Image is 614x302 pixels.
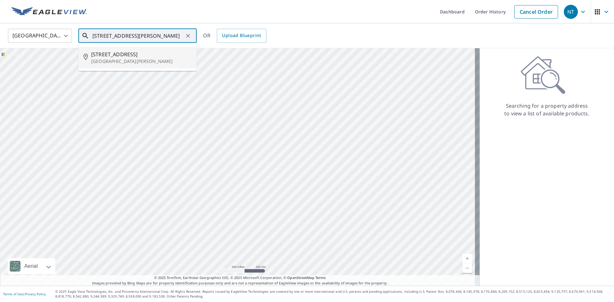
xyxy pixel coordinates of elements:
a: Terms [315,275,326,280]
button: Clear [184,31,193,40]
input: Search by address or latitude-longitude [92,27,184,45]
p: | [3,292,46,296]
a: OpenStreetMap [287,275,314,280]
p: [GEOGRAPHIC_DATA][PERSON_NAME] [91,58,192,65]
a: Upload Blueprint [217,29,266,43]
div: NT [564,5,578,19]
a: Current Level 5, Zoom Out [462,263,472,273]
div: OR [203,29,266,43]
p: © 2025 Eagle View Technologies, Inc. and Pictometry International Corp. All Rights Reserved. Repo... [55,289,611,299]
span: [STREET_ADDRESS] [91,50,192,58]
a: Cancel Order [514,5,558,19]
div: Aerial [8,258,55,274]
p: Searching for a property address to view a list of available products. [504,102,590,117]
a: Current Level 5, Zoom In [462,254,472,263]
a: Terms of Use [3,292,23,296]
a: Privacy Policy [25,292,46,296]
div: [GEOGRAPHIC_DATA] [8,27,72,45]
span: Upload Blueprint [222,32,261,40]
div: Aerial [22,258,40,274]
span: © 2025 TomTom, Earthstar Geographics SIO, © 2025 Microsoft Corporation, © [154,275,326,281]
img: EV Logo [12,7,87,17]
